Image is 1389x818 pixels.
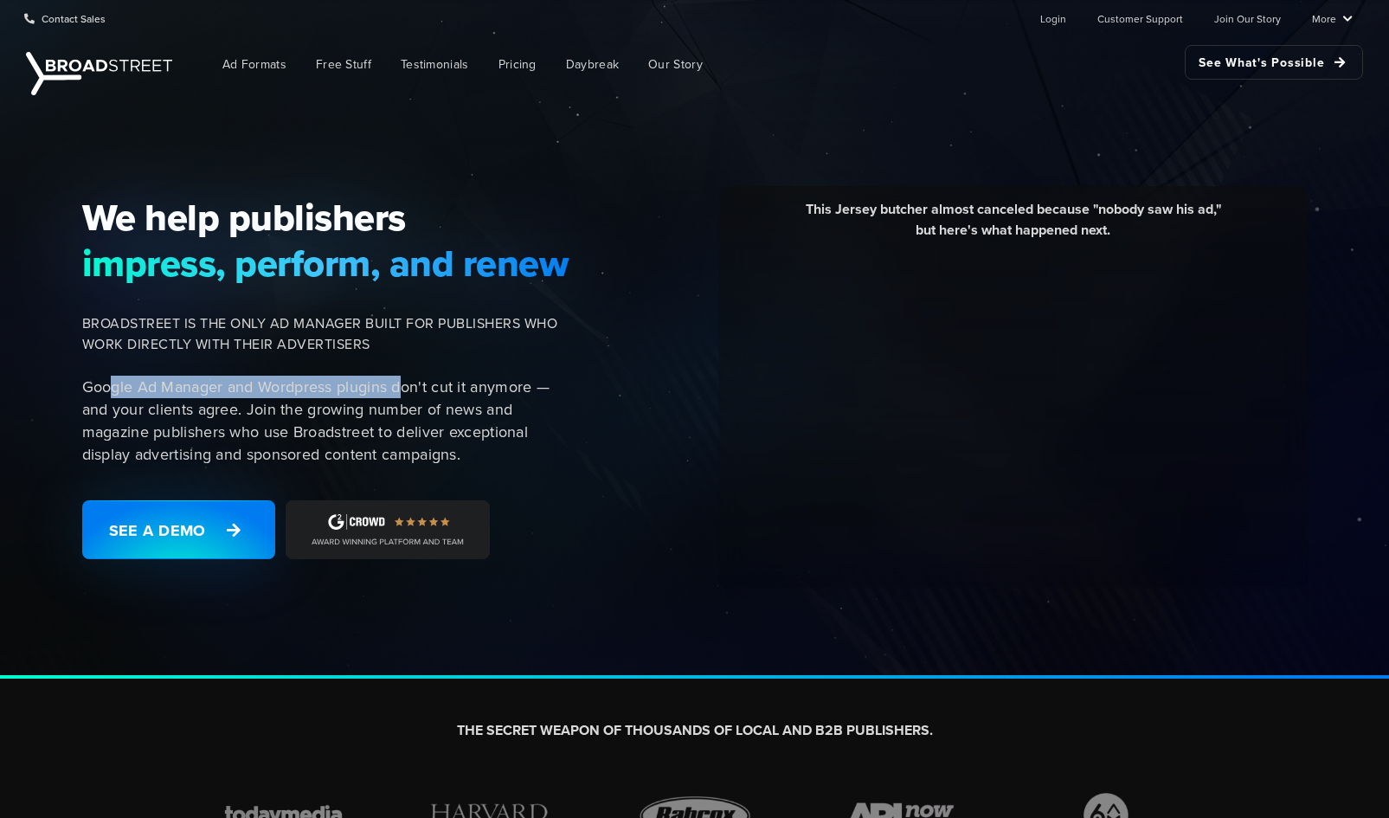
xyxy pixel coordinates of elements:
a: Free Stuff [303,45,384,84]
span: Pricing [498,55,537,74]
div: This Jersey butcher almost canceled because "nobody saw his ad," but here's what happened next. [732,199,1295,254]
a: More [1312,1,1353,35]
span: Daybreak [566,55,619,74]
a: Join Our Story [1214,1,1281,35]
a: See a Demo [82,500,275,559]
span: Testimonials [401,55,469,74]
span: Our Story [648,55,703,74]
span: impress, perform, and renew [82,241,570,286]
span: BROADSTREET IS THE ONLY AD MANAGER BUILT FOR PUBLISHERS WHO WORK DIRECTLY WITH THEIR ADVERTISERS [82,313,570,355]
span: Free Stuff [316,55,371,74]
a: Login [1040,1,1066,35]
a: Ad Formats [209,45,299,84]
a: Pricing [486,45,550,84]
iframe: YouTube video player [732,254,1295,570]
img: Broadstreet | The Ad Manager for Small Publishers [26,52,172,95]
a: Testimonials [388,45,482,84]
h2: THE SECRET WEAPON OF THOUSANDS OF LOCAL AND B2B PUBLISHERS. [212,722,1178,740]
span: Ad Formats [222,55,286,74]
span: We help publishers [82,195,570,240]
nav: Main [182,36,1363,93]
a: See What's Possible [1185,45,1363,80]
a: Our Story [635,45,716,84]
a: Contact Sales [24,1,106,35]
p: Google Ad Manager and Wordpress plugins don't cut it anymore — and your clients agree. Join the g... [82,376,570,466]
a: Daybreak [553,45,632,84]
a: Customer Support [1097,1,1183,35]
